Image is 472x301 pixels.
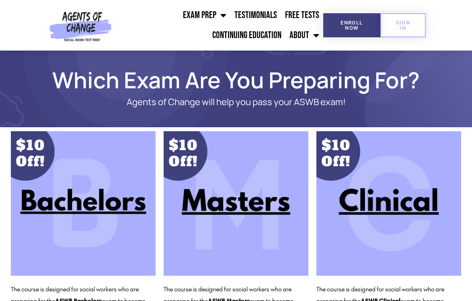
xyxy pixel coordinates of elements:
nav: Menu [115,5,323,45]
a: Continuing Education [208,25,285,45]
span: SIGN IN [393,20,413,31]
a: Enroll Now [323,13,380,37]
p: Agents of Change will help you pass your ASWB exam! [52,97,420,107]
a: SIGN IN [380,13,426,37]
a: Free Tests [281,5,323,25]
a: Exam Prep [179,5,230,25]
span: Enroll Now [336,20,367,31]
a: About [285,25,323,45]
a: Testimonials [230,5,281,25]
h1: Which Exam Are You Preparing For? [20,71,452,89]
